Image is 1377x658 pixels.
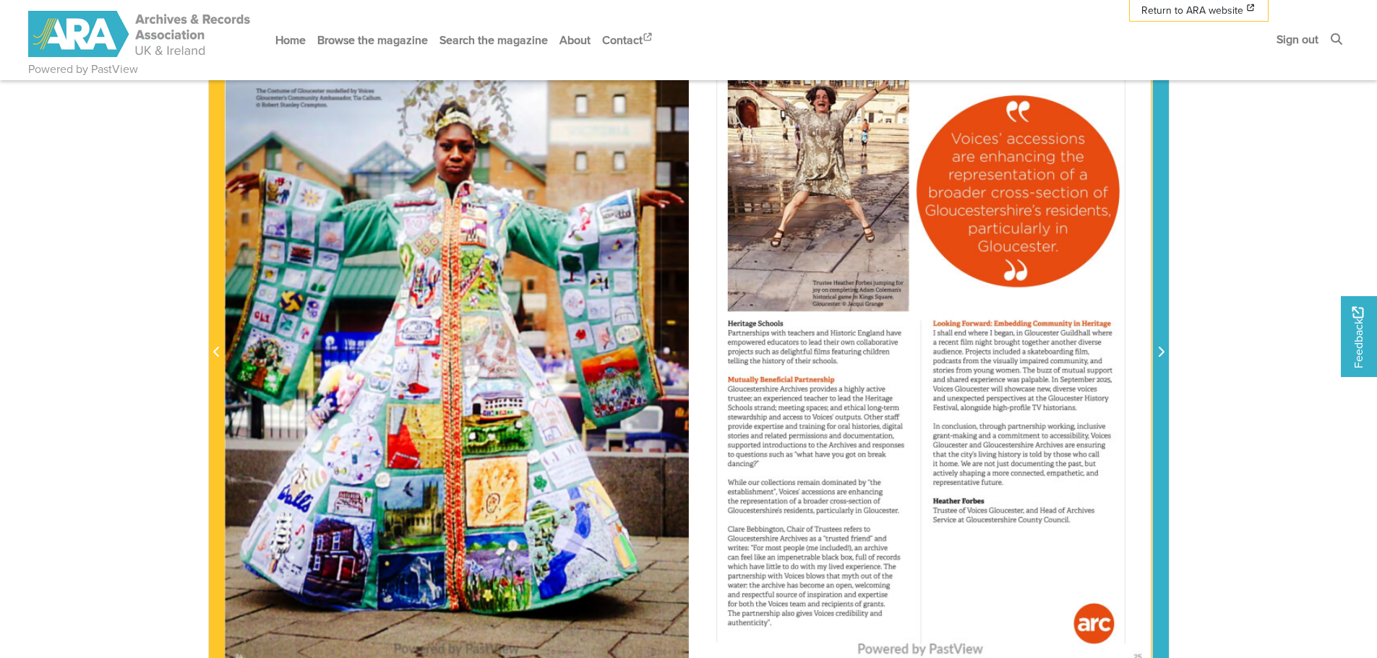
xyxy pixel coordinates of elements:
[270,21,312,59] a: Home
[1350,306,1367,368] span: Feedback
[312,21,434,59] a: Browse the magazine
[28,61,138,78] a: Powered by PastView
[28,3,252,66] a: ARA - ARC Magazine | Powered by PastView logo
[28,11,252,57] img: ARA - ARC Magazine | Powered by PastView
[1141,3,1243,18] span: Return to ARA website
[1271,20,1324,59] a: Sign out
[596,21,660,59] a: Contact
[554,21,596,59] a: About
[434,21,554,59] a: Search the magazine
[1341,296,1377,377] a: Would you like to provide feedback?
